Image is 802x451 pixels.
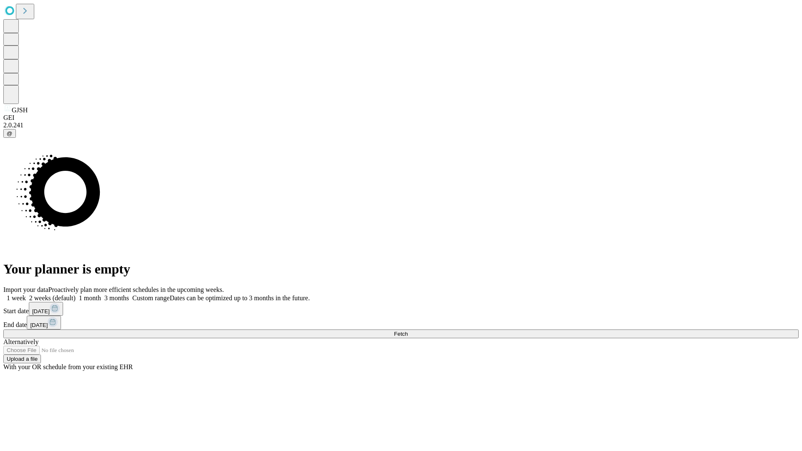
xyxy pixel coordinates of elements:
span: Custom range [132,294,170,302]
div: 2.0.241 [3,122,799,129]
button: Fetch [3,329,799,338]
div: GEI [3,114,799,122]
span: 2 weeks (default) [29,294,76,302]
span: 1 month [79,294,101,302]
div: End date [3,316,799,329]
span: [DATE] [32,308,50,314]
span: Proactively plan more efficient schedules in the upcoming weeks. [48,286,224,293]
span: 1 week [7,294,26,302]
button: @ [3,129,16,138]
span: @ [7,130,13,137]
span: With your OR schedule from your existing EHR [3,363,133,370]
h1: Your planner is empty [3,261,799,277]
button: [DATE] [29,302,63,316]
button: Upload a file [3,355,41,363]
span: Alternatively [3,338,38,345]
span: Import your data [3,286,48,293]
span: [DATE] [30,322,48,328]
span: 3 months [104,294,129,302]
div: Start date [3,302,799,316]
span: Dates can be optimized up to 3 months in the future. [170,294,310,302]
span: Fetch [394,331,408,337]
button: [DATE] [27,316,61,329]
span: GJSH [12,106,28,114]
